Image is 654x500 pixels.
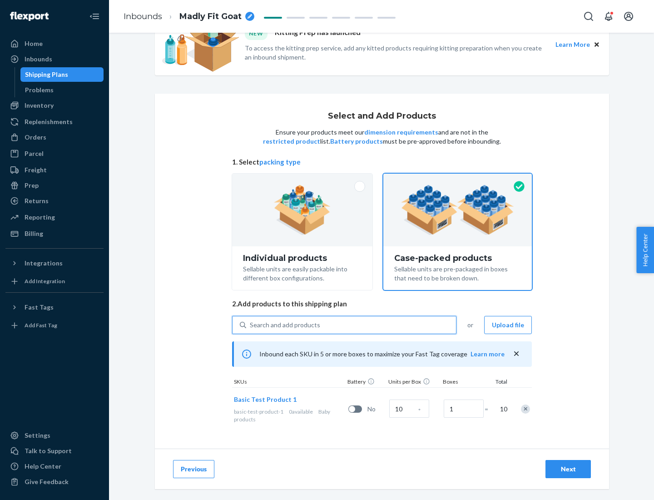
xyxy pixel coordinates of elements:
[25,165,47,175] div: Freight
[275,27,361,40] p: Kitting Prep has launched
[521,405,530,414] div: Remove Item
[234,408,345,423] div: Baby products
[394,254,521,263] div: Case-packed products
[5,146,104,161] a: Parcel
[274,185,331,235] img: individual-pack.facf35554cb0f1810c75b2bd6df2d64e.png
[5,163,104,177] a: Freight
[179,11,242,23] span: Madly Fit Goat
[25,196,49,205] div: Returns
[262,128,502,146] p: Ensure your products meet our and are not in the list. must be pre-approved before inbounding.
[25,133,46,142] div: Orders
[85,7,104,25] button: Close Navigation
[25,117,73,126] div: Replenishments
[5,274,104,289] a: Add Integration
[364,128,438,137] button: dimension requirements
[441,378,486,387] div: Boxes
[328,112,436,121] h1: Select and Add Products
[250,320,320,330] div: Search and add products
[545,460,591,478] button: Next
[367,405,386,414] span: No
[25,149,44,158] div: Parcel
[5,459,104,474] a: Help Center
[512,349,521,359] button: close
[5,178,104,193] a: Prep
[5,475,104,489] button: Give Feedback
[394,263,521,283] div: Sellable units are pre-packaged in boxes that need to be broken down.
[386,378,441,387] div: Units per Box
[25,277,65,285] div: Add Integration
[486,378,509,387] div: Total
[5,300,104,315] button: Fast Tags
[592,40,602,50] button: Close
[636,227,654,273] button: Help Center
[389,400,429,418] input: Case Quantity
[25,39,43,48] div: Home
[173,460,214,478] button: Previous
[599,7,618,25] button: Open notifications
[245,44,547,62] p: To access the kitting prep service, add any kitted products requiring kitting preparation when yo...
[5,98,104,113] a: Inventory
[346,378,386,387] div: Battery
[232,378,346,387] div: SKUs
[484,316,532,334] button: Upload file
[20,83,104,97] a: Problems
[259,157,301,167] button: packing type
[25,446,72,455] div: Talk to Support
[5,194,104,208] a: Returns
[498,405,507,414] span: 10
[245,27,268,40] div: NEW
[289,408,313,415] span: 0 available
[25,70,68,79] div: Shipping Plans
[5,52,104,66] a: Inbounds
[25,303,54,312] div: Fast Tags
[5,36,104,51] a: Home
[232,299,532,309] span: 2. Add products to this shipping plan
[20,67,104,82] a: Shipping Plans
[471,350,505,359] button: Learn more
[25,85,54,95] div: Problems
[5,444,104,458] a: Talk to Support
[5,130,104,145] a: Orders
[243,263,362,283] div: Sellable units are easily packable into different box configurations.
[5,115,104,129] a: Replenishments
[124,11,162,21] a: Inbounds
[467,320,473,330] span: or
[232,157,532,167] span: 1. Select
[25,321,57,329] div: Add Fast Tag
[10,12,49,21] img: Flexport logo
[232,341,532,367] div: Inbound each SKU in 5 or more boxes to maximize your Fast Tag coverage
[555,40,590,50] button: Learn More
[25,181,39,190] div: Prep
[25,229,43,238] div: Billing
[243,254,362,263] div: Individual products
[5,210,104,225] a: Reporting
[25,101,54,110] div: Inventory
[234,408,283,415] span: basic-test-product-1
[234,395,297,403] span: Basic Test Product 1
[5,226,104,241] a: Billing
[5,318,104,333] a: Add Fast Tag
[5,428,104,443] a: Settings
[330,137,383,146] button: Battery products
[580,7,598,25] button: Open Search Box
[25,462,61,471] div: Help Center
[485,405,494,414] span: =
[553,465,583,474] div: Next
[25,259,63,268] div: Integrations
[401,185,514,235] img: case-pack.59cecea509d18c883b923b81aeac6d0b.png
[5,256,104,270] button: Integrations
[25,213,55,222] div: Reporting
[25,55,52,64] div: Inbounds
[234,395,297,404] button: Basic Test Product 1
[619,7,638,25] button: Open account menu
[25,431,50,440] div: Settings
[444,400,484,418] input: Number of boxes
[25,477,69,486] div: Give Feedback
[263,137,320,146] button: restricted product
[116,3,262,30] ol: breadcrumbs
